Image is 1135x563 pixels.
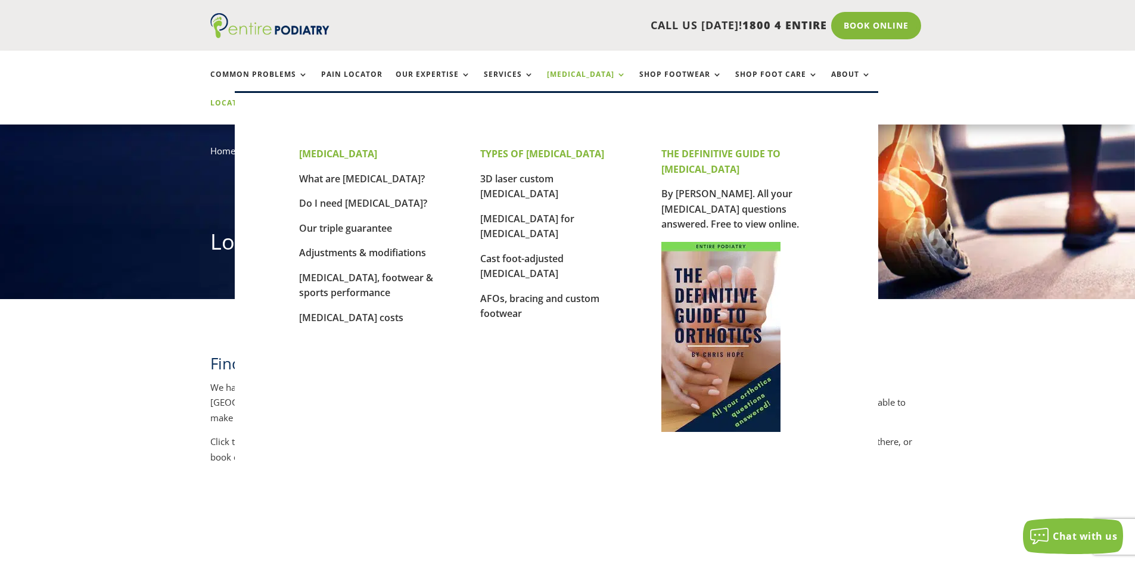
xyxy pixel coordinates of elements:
a: Our Expertise [396,70,471,96]
a: [MEDICAL_DATA] costs [299,311,403,324]
strong: THE DEFINITIVE GUIDE TO [MEDICAL_DATA] [661,147,780,176]
a: Common Problems [210,70,308,96]
span: Chat with us [1053,530,1117,543]
a: By [PERSON_NAME]. All your [MEDICAL_DATA] questions answered. Free to view online. [661,187,799,231]
a: Pain Locator [321,70,383,96]
a: 3D laser custom [MEDICAL_DATA] [480,172,558,201]
a: Shop Foot Care [735,70,818,96]
a: AFOs, bracing and custom footwear [480,292,599,321]
a: Shop Footwear [639,70,722,96]
nav: breadcrumb [210,143,925,167]
a: What are [MEDICAL_DATA]? [299,172,425,185]
p: We have 9 Entire [MEDICAL_DATA] clinics located across south-east of [GEOGRAPHIC_DATA], from [GEO... [210,380,925,435]
a: Our triple guarantee [299,222,392,235]
a: Home [210,145,235,157]
a: Book Online [831,12,921,39]
a: About [831,70,871,96]
p: CALL US [DATE]! [375,18,827,33]
a: Services [484,70,534,96]
a: Entire Podiatry [210,29,329,41]
a: [MEDICAL_DATA], footwear & sports performance [299,271,433,300]
span: 1800 4 ENTIRE [742,18,827,32]
a: [MEDICAL_DATA] [547,70,626,96]
a: Locations [210,99,270,125]
a: Adjustments & modifiations [299,246,426,259]
a: Cast foot-adjusted [MEDICAL_DATA] [480,252,564,281]
a: Do I need [MEDICAL_DATA]? [299,197,427,210]
p: Click the ‘More Info’ buttons below to view maps, photos and information on car parking, accessib... [210,434,925,465]
h2: Find a podiatrist near you [210,353,925,380]
img: logo (1) [210,13,329,38]
strong: [MEDICAL_DATA] [299,147,377,160]
img: Cover for The Definitive Guide to Orthotics by Chris Hope of Entire Podiatry [661,242,780,432]
strong: TYPES OF [MEDICAL_DATA] [480,147,604,160]
h1: Locations [210,227,925,263]
a: [MEDICAL_DATA] for [MEDICAL_DATA] [480,212,574,241]
button: Chat with us [1023,518,1123,554]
